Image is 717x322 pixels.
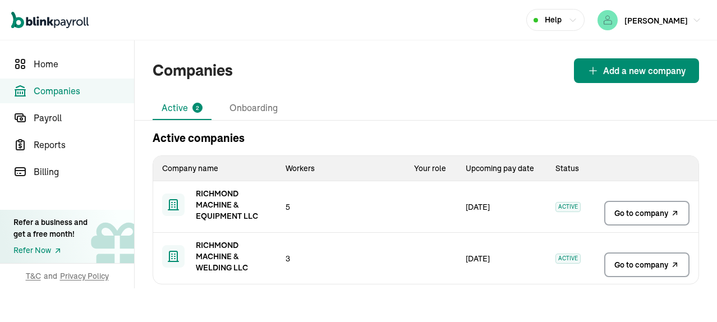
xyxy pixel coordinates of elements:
[13,245,88,256] a: Refer Now
[457,233,546,284] td: [DATE]
[34,111,134,125] span: Payroll
[34,84,134,98] span: Companies
[526,9,585,31] button: Help
[220,96,287,120] li: Onboarding
[405,156,457,181] th: Your role
[153,130,245,146] h2: Active companies
[34,138,134,151] span: Reports
[546,156,591,181] th: Status
[153,59,233,82] h1: Companies
[26,270,41,282] span: T&C
[13,217,88,240] div: Refer a business and get a free month!
[196,240,268,273] span: RICHMOND MACHINE & WELDING LLC
[44,270,57,282] span: and
[153,96,212,120] li: Active
[614,259,668,270] span: Go to company
[277,233,405,284] td: 3
[196,188,268,222] span: RICHMOND MACHINE & EQUIPMENT LLC
[11,4,89,36] nav: Global
[457,156,546,181] th: Upcoming pay date
[614,208,668,219] span: Go to company
[555,254,581,264] span: ACTIVE
[604,201,690,226] a: Go to company
[603,64,686,77] span: Add a new company
[457,181,546,233] td: [DATE]
[34,165,134,178] span: Billing
[153,156,277,181] th: Company name
[604,252,690,277] a: Go to company
[661,268,717,322] iframe: To enrich screen reader interactions, please activate Accessibility in Grammarly extension settings
[196,104,199,112] span: 2
[60,270,109,282] span: Privacy Policy
[574,58,699,83] button: Add a new company
[545,14,562,26] span: Help
[661,268,717,322] div: Chat Widget
[34,57,134,71] span: Home
[624,16,688,26] span: [PERSON_NAME]
[555,202,581,212] span: ACTIVE
[593,8,706,33] button: [PERSON_NAME]
[277,181,405,233] td: 5
[277,156,405,181] th: Workers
